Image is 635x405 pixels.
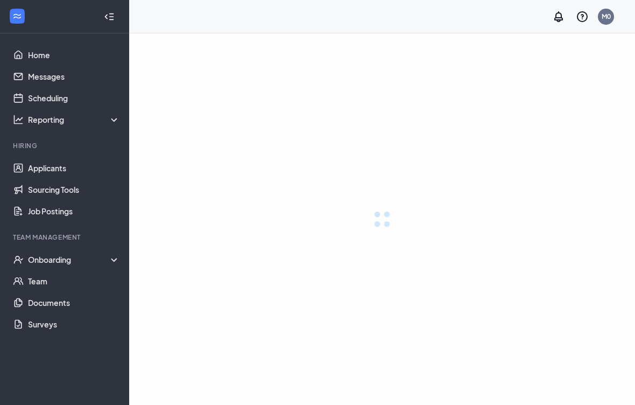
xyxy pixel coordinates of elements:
svg: WorkstreamLogo [12,11,23,22]
a: Surveys [28,313,120,335]
a: Home [28,44,120,66]
svg: Collapse [104,11,115,22]
a: Job Postings [28,200,120,222]
a: Scheduling [28,87,120,109]
a: Sourcing Tools [28,179,120,200]
div: Reporting [28,114,121,125]
a: Documents [28,292,120,313]
div: Team Management [13,233,118,242]
div: M0 [602,12,611,21]
svg: QuestionInfo [576,10,589,23]
div: Onboarding [28,254,121,265]
a: Messages [28,66,120,87]
a: Team [28,270,120,292]
svg: Analysis [13,114,24,125]
svg: UserCheck [13,254,24,265]
svg: Notifications [552,10,565,23]
div: Hiring [13,141,118,150]
a: Applicants [28,157,120,179]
